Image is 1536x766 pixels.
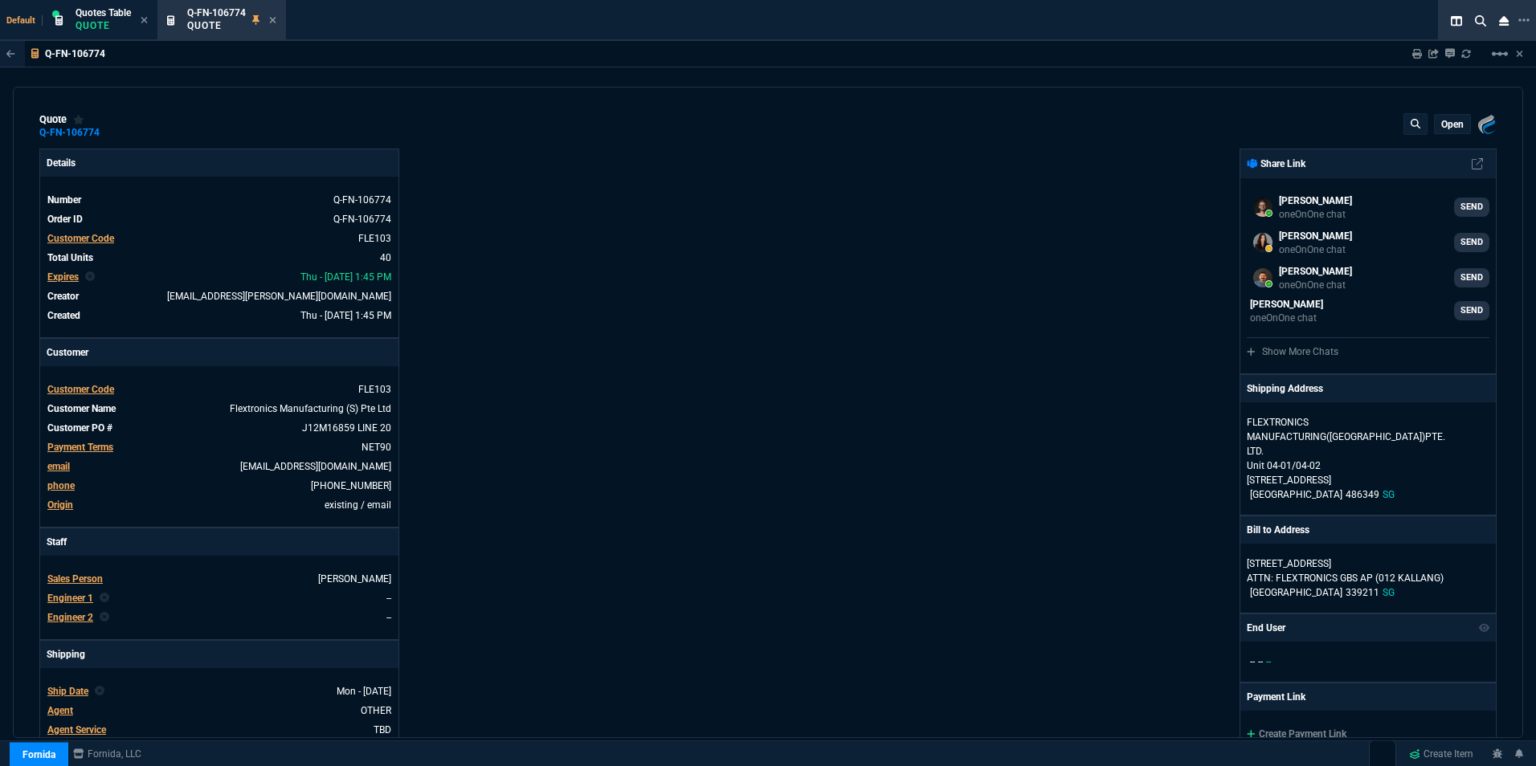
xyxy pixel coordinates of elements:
a: TBD [374,724,391,735]
a: OTHER [361,705,391,716]
span: 2025-11-17T00:00:00.000Z [337,686,391,697]
span: Q-FN-106774 [187,7,246,18]
p: [PERSON_NAME] [1279,229,1352,243]
span: Expires [47,271,79,283]
span: SG [1383,587,1395,598]
nx-icon: Close Workbench [1493,11,1515,31]
nx-icon: Back to Table [6,48,15,59]
span: -- [1258,656,1263,667]
nx-icon: Clear selected rep [95,684,104,699]
div: quote [39,113,84,126]
p: oneOnOne chat [1250,312,1323,324]
span: SG [1383,489,1395,500]
p: End User [1247,621,1285,635]
nx-icon: Show/Hide End User to Customer [1479,621,1490,635]
nx-icon: Search [1469,11,1493,31]
p: Q-FN-106774 [45,47,105,60]
a: Q-FN-106774 [39,132,100,134]
tr: undefined [47,230,392,247]
p: oneOnOne chat [1279,243,1352,256]
tr: undefined [47,439,392,455]
p: ATTN: FLEXTRONICS GBS AP (012 KALLANG) [1247,571,1489,585]
span: 40 [380,252,391,263]
span: existing / email [325,499,391,511]
span: Agent [47,705,73,716]
span: [GEOGRAPHIC_DATA] [1250,587,1342,598]
a: [PERSON_NAME] [318,573,391,585]
div: Add to Watchlist [73,113,84,126]
span: phone [47,480,75,491]
p: Bill to Address [1247,523,1309,537]
p: Unit 04-01/04-02 [1247,458,1489,473]
a: Hide Workbench [1516,47,1523,60]
a: FLE103 [358,233,391,244]
span: Customer PO # [47,422,112,434]
a: Show More Chats [1247,346,1338,357]
tr: undefined [47,571,392,587]
span: Customer Code [47,384,114,395]
p: oneOnOne chat [1279,279,1352,291]
span: Sales Person [47,573,103,585]
tr: hongkeowflorence.chan@flex.com [47,458,392,475]
a: msbcCompanyName [68,747,146,761]
span: 2025-09-11T13:45:36.404Z [300,271,391,283]
p: [STREET_ADDRESS] [1247,473,1489,487]
mat-icon: Example home icon [1490,44,1509,63]
a: Brian.Over@fornida.com [1247,191,1489,223]
p: open [1441,118,1464,131]
span: Order ID [47,214,83,225]
tr: undefined [47,722,392,738]
p: Share Link [1247,157,1305,171]
span: Agent Service [47,724,106,735]
span: 339211 [1346,587,1379,598]
a: Create Item [1403,742,1480,766]
tr: undefined [47,269,392,285]
p: Payment Link [1247,690,1305,704]
a: See Marketplace Order [333,214,391,225]
p: [PERSON_NAME] [1279,194,1352,208]
a: carlos.ocampo@fornida.com [1247,262,1489,294]
span: -- [1266,656,1271,667]
a: Flextronics Manufacturing (S) Pte Ltd [230,403,391,414]
span: Customer Code [47,233,114,244]
span: email [47,461,70,472]
tr: undefined [47,288,392,304]
nx-icon: Close Tab [269,14,276,27]
span: See Marketplace Order [333,194,391,206]
a: NET90 [362,442,391,453]
p: Details [40,149,398,177]
nx-icon: Clear selected rep [100,610,109,625]
tr: undefined [47,401,392,417]
a: SEND [1454,233,1489,252]
tr: undefined [47,308,392,324]
span: rob.henneberger@fornida.com [167,291,391,302]
span: Created [47,310,80,321]
span: FLE103 [358,384,391,395]
nx-icon: Split Panels [1444,11,1469,31]
a: -- [386,593,391,604]
span: [GEOGRAPHIC_DATA] [1250,489,1342,500]
p: [PERSON_NAME] [1250,297,1323,312]
tr: +65-65076000 [47,478,392,494]
p: FLEXTRONICS MANUFACTURING([GEOGRAPHIC_DATA])PTE. LTD. [1247,415,1401,458]
a: +65-65076000 [311,480,391,491]
p: [STREET_ADDRESS] [1247,556,1489,571]
span: Default [6,15,43,26]
nx-icon: Clear selected rep [100,591,109,605]
a: SEND [1454,301,1489,320]
a: sarah.costa@fornida.com [1247,226,1489,259]
nx-icon: Open New Tab [1518,13,1530,28]
p: Quote [187,19,246,32]
p: oneOnOne chat [1279,208,1352,221]
span: Ship Date [47,686,88,697]
span: -- [1250,656,1255,667]
tr: undefined [47,420,392,436]
tr: undefined [47,497,392,513]
tr: See Marketplace Order [47,192,392,208]
nx-icon: Clear selected rep [85,270,95,284]
span: Total Units [47,252,93,263]
span: Engineer 1 [47,593,93,604]
span: Quotes Table [76,7,131,18]
span: Creator [47,291,79,302]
